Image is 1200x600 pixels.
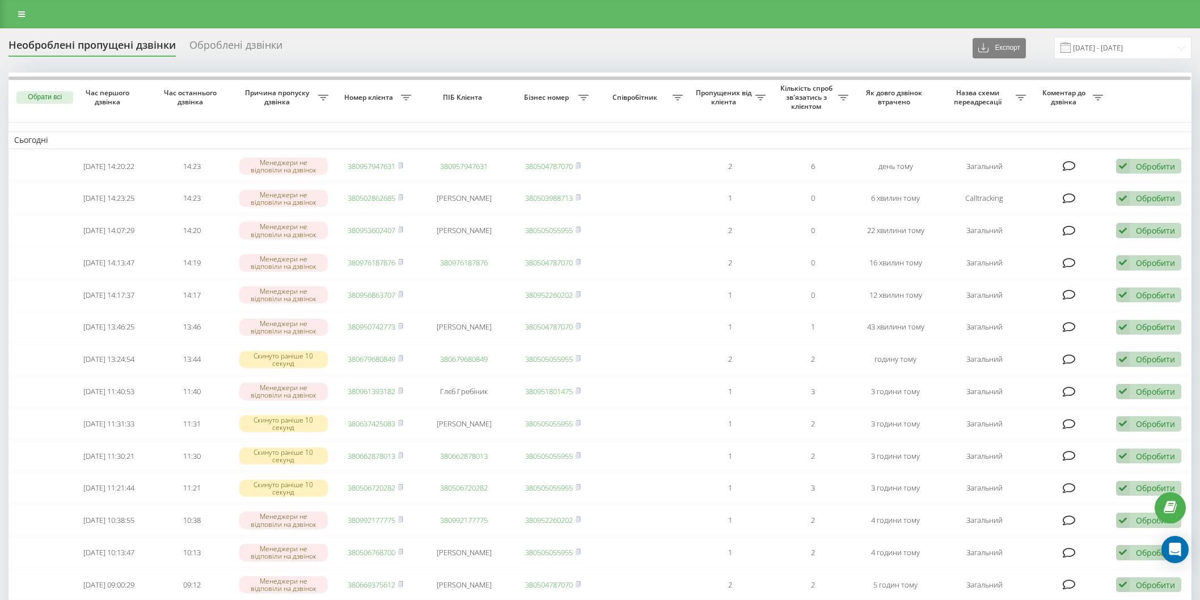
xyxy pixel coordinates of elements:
[67,312,150,343] td: [DATE] 13:46:25
[67,505,150,535] td: [DATE] 10:38:55
[525,386,573,396] a: 380951801475
[525,419,573,429] a: 380505055955
[440,354,488,364] a: 380679680849
[239,319,328,336] div: Менеджери не відповіли на дзвінок
[937,344,1032,374] td: Загальний
[937,441,1032,471] td: Загальний
[943,88,1016,106] span: Назва схеми переадресації
[525,354,573,364] a: 380505055955
[348,322,395,332] a: 380950742773
[1037,88,1093,106] span: Коментар до дзвінка
[67,216,150,246] td: [DATE] 14:07:29
[854,473,937,503] td: 3 години тому
[688,409,771,439] td: 1
[688,570,771,600] td: 2
[348,580,395,590] a: 380669375612
[525,451,573,461] a: 380505055955
[771,216,854,246] td: 0
[688,183,771,213] td: 1
[854,505,937,535] td: 4 години тому
[67,538,150,568] td: [DATE] 10:13:47
[600,93,673,102] span: Співробітник
[9,132,1191,149] td: Сьогодні
[1136,290,1175,301] div: Обробити
[694,88,755,106] span: Пропущених від клієнта
[440,515,488,525] a: 380992177775
[67,570,150,600] td: [DATE] 09:00:29
[239,447,328,464] div: Скинуто раніше 10 секунд
[67,344,150,374] td: [DATE] 13:24:54
[426,93,501,102] span: ПІБ Клієнта
[348,386,395,396] a: 380961393182
[517,93,578,102] span: Бізнес номер
[150,248,233,278] td: 14:19
[854,312,937,343] td: 43 хвилини тому
[348,547,395,557] a: 380506768700
[1136,515,1175,526] div: Обробити
[525,322,573,332] a: 380504787070
[854,216,937,246] td: 22 хвилини тому
[340,93,401,102] span: Номер клієнта
[1136,257,1175,268] div: Обробити
[67,377,150,407] td: [DATE] 11:40:53
[1136,547,1175,558] div: Обробити
[688,441,771,471] td: 1
[348,225,395,235] a: 380953602407
[854,538,937,568] td: 4 години тому
[239,222,328,239] div: Менеджери не відповіли на дзвінок
[150,473,233,503] td: 11:21
[16,91,73,104] button: Обрати всі
[525,515,573,525] a: 380952260202
[1136,161,1175,172] div: Обробити
[239,190,328,207] div: Менеджери не відповіли на дзвінок
[67,441,150,471] td: [DATE] 11:30:21
[150,441,233,471] td: 11:30
[239,351,328,368] div: Скинуто раніше 10 секунд
[417,538,512,568] td: [PERSON_NAME]
[937,505,1032,535] td: Загальний
[417,216,512,246] td: [PERSON_NAME]
[525,193,573,203] a: 380503988713
[348,515,395,525] a: 380992177775
[854,248,937,278] td: 16 хвилин тому
[771,570,854,600] td: 2
[239,576,328,593] div: Менеджери не відповіли на дзвінок
[1161,536,1189,563] div: Open Intercom Messenger
[937,216,1032,246] td: Загальний
[688,280,771,310] td: 1
[937,151,1032,181] td: Загальний
[440,451,488,461] a: 380662878013
[239,254,328,271] div: Менеджери не відповіли на дзвінок
[150,377,233,407] td: 11:40
[239,88,318,106] span: Причина пропуску дзвінка
[771,280,854,310] td: 0
[854,344,937,374] td: годину тому
[67,473,150,503] td: [DATE] 11:21:44
[1136,580,1175,590] div: Обробити
[854,377,937,407] td: 3 години тому
[525,225,573,235] a: 380505055955
[417,312,512,343] td: [PERSON_NAME]
[417,377,512,407] td: Глєб Гребіник
[1136,386,1175,397] div: Обробити
[417,570,512,600] td: [PERSON_NAME]
[239,512,328,529] div: Менеджери не відповіли на дзвінок
[854,183,937,213] td: 6 хвилин тому
[1136,451,1175,462] div: Обробити
[417,409,512,439] td: [PERSON_NAME]
[937,377,1032,407] td: Загальний
[688,216,771,246] td: 2
[67,409,150,439] td: [DATE] 11:31:33
[771,441,854,471] td: 2
[1136,193,1175,204] div: Обробити
[239,383,328,400] div: Менеджери не відповіли на дзвінок
[348,419,395,429] a: 380637425083
[937,280,1032,310] td: Загальний
[854,409,937,439] td: 3 години тому
[189,39,282,57] div: Оброблені дзвінки
[937,312,1032,343] td: Загальний
[239,415,328,432] div: Скинуто раніше 10 секунд
[1136,483,1175,493] div: Обробити
[239,480,328,497] div: Скинуто раніше 10 секунд
[348,257,395,268] a: 380976187876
